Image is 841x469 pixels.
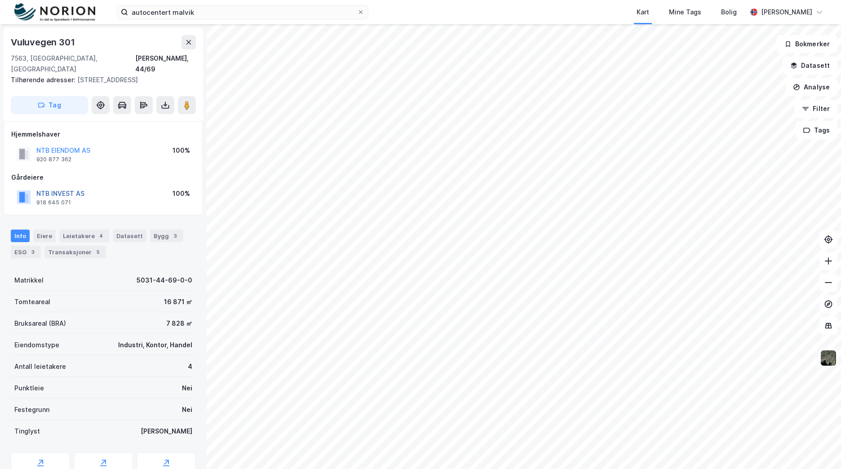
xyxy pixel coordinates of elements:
div: [PERSON_NAME] [761,7,812,18]
div: 5 [93,248,102,257]
div: Kart [637,7,649,18]
input: Søk på adresse, matrikkel, gårdeiere, leietakere eller personer [128,5,357,19]
div: 7563, [GEOGRAPHIC_DATA], [GEOGRAPHIC_DATA] [11,53,135,75]
span: Tilhørende adresser: [11,76,77,84]
div: 4 [188,361,192,372]
img: 9k= [820,350,837,367]
div: Hjemmelshaver [11,129,195,140]
div: Festegrunn [14,404,49,415]
div: 918 645 071 [36,199,71,206]
button: Datasett [783,57,837,75]
div: 100% [173,188,190,199]
div: 3 [171,231,180,240]
div: Kontrollprogram for chat [796,426,841,469]
div: Bolig [721,7,737,18]
div: Bruksareal (BRA) [14,318,66,329]
div: 100% [173,145,190,156]
div: 5031-44-69-0-0 [137,275,192,286]
div: 16 871 ㎡ [164,296,192,307]
div: 4 [97,231,106,240]
div: Eiendomstype [14,340,59,350]
button: Filter [794,100,837,118]
div: Transaksjoner [44,246,106,258]
div: Mine Tags [669,7,701,18]
div: 7 828 ㎡ [166,318,192,329]
div: Eiere [33,230,56,242]
div: Tomteareal [14,296,50,307]
div: Gårdeiere [11,172,195,183]
div: Nei [182,404,192,415]
div: 920 877 362 [36,156,71,163]
button: Analyse [785,78,837,96]
div: Datasett [113,230,146,242]
div: Leietakere [59,230,109,242]
div: Info [11,230,30,242]
iframe: Chat Widget [796,426,841,469]
div: Matrikkel [14,275,44,286]
button: Tag [11,96,88,114]
div: Vuluvegen 301 [11,35,76,49]
div: Industri, Kontor, Handel [118,340,192,350]
button: Tags [796,121,837,139]
img: norion-logo.80e7a08dc31c2e691866.png [14,3,95,22]
div: 3 [28,248,37,257]
div: Punktleie [14,383,44,394]
div: Nei [182,383,192,394]
div: [PERSON_NAME], 44/69 [135,53,196,75]
div: Bygg [150,230,183,242]
div: Tinglyst [14,426,40,437]
div: [STREET_ADDRESS] [11,75,189,85]
div: ESG [11,246,41,258]
div: [PERSON_NAME] [141,426,192,437]
div: Antall leietakere [14,361,66,372]
button: Bokmerker [777,35,837,53]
